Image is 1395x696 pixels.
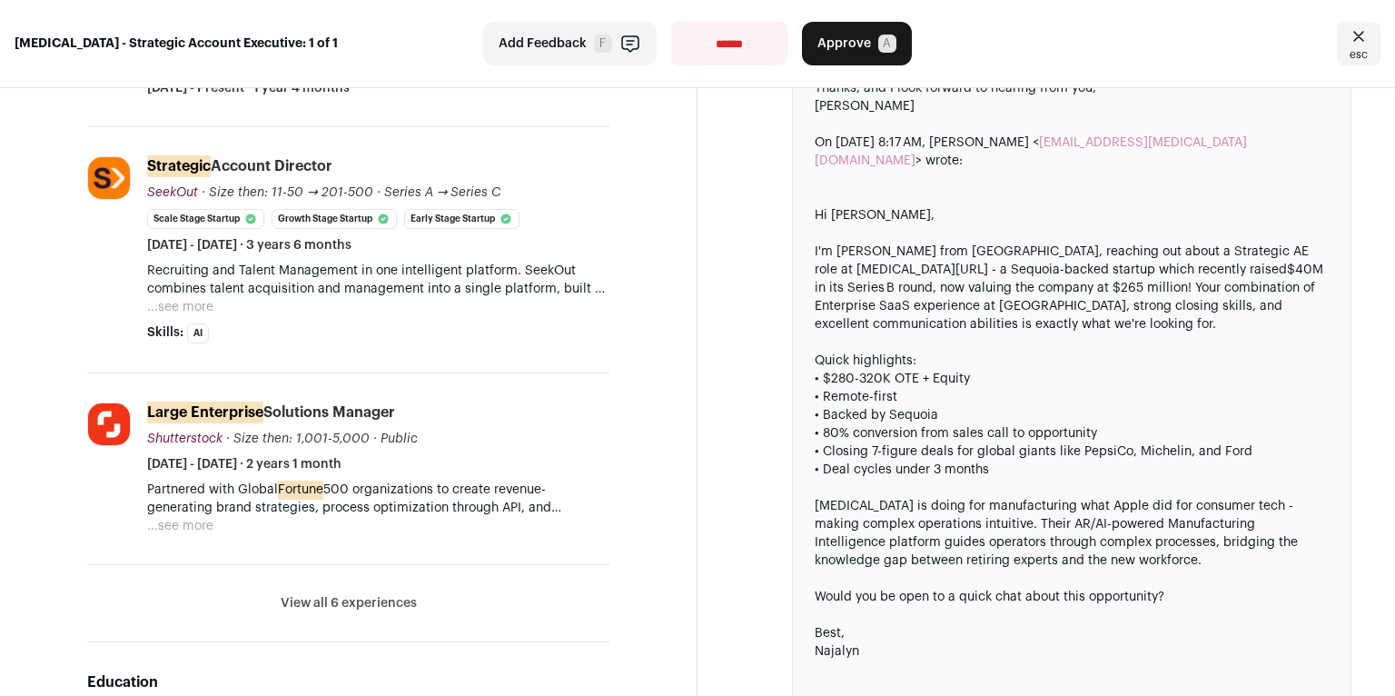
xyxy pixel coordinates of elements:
[384,186,501,199] span: Series A → Series C
[147,403,395,423] div: Solutions Manager
[147,455,341,473] span: [DATE] - [DATE] · 2 years 1 month
[15,35,338,53] strong: [MEDICAL_DATA] - Strategic Account Executive: 1 of 1
[594,35,612,53] span: F
[815,624,1329,642] div: Best,
[187,323,209,343] li: AI
[815,352,1329,370] div: Quick highlights:
[147,156,332,176] div: Account Director
[815,424,1329,442] div: • 80% conversion from sales call to opportunity
[147,79,350,97] span: [DATE] - Present · 1 year 4 months
[815,370,1329,388] div: • $280-320K OTE + Equity
[1337,22,1380,65] a: Close
[147,262,609,298] p: Recruiting and Talent Management in one intelligent platform. SeekOut combines talent acquisition...
[147,236,351,254] span: [DATE] - [DATE] · 3 years 6 months
[878,35,896,53] span: A
[815,206,1329,224] div: Hi [PERSON_NAME],
[278,480,323,500] mark: Fortune
[404,209,519,229] li: Early Stage Startup
[281,594,417,612] button: View all 6 experiences
[815,388,1329,406] div: • Remote-first
[815,442,1329,461] div: • Closing 7-figure deals for global giants like PepsiCo, Michelin, and Ford
[147,402,263,423] mark: Large Enterprise
[87,671,609,693] h2: Education
[147,298,213,316] button: ...see more
[226,433,370,445] span: · Size then: 1,001-5,000
[147,186,198,199] span: SeekOut
[802,22,912,65] button: Approve A
[815,461,1329,479] div: • Deal cycles under 3 months
[815,79,1329,97] div: Thanks, and I look forward to hearing from you,
[373,430,377,448] span: ·
[1350,47,1368,62] span: esc
[815,134,1329,188] blockquote: On [DATE] 8:17 AM, [PERSON_NAME] < > wrote:
[815,406,1329,424] div: • Backed by Sequoia
[381,433,418,445] span: Public
[815,243,1329,333] div: I'm [PERSON_NAME] from [GEOGRAPHIC_DATA], reaching out about a Strategic AE role at [MEDICAL_DATA...
[147,481,609,517] p: Partnered with Global 500 organizations to create revenue-generating brand strategies, process op...
[202,186,373,199] span: · Size then: 11-50 → 201-500
[147,433,223,445] span: Shutterstock
[272,209,397,229] li: Growth Stage Startup
[88,157,130,199] img: c2fa457d56891ac467dd636a147c8a764c2d09f97b97a8fd6d951de36a241b38.jpg
[815,642,1329,661] div: Najalyn
[147,517,213,535] button: ...see more
[147,209,264,229] li: Scale Stage Startup
[377,184,381,202] span: ·
[815,97,1329,115] div: [PERSON_NAME]
[147,155,211,177] mark: Strategic
[147,323,183,342] span: Skills:
[815,497,1329,570] div: [MEDICAL_DATA] is doing for manufacturing what Apple did for consumer tech - making complex opera...
[817,35,871,53] span: Approve
[499,35,587,53] span: Add Feedback
[483,22,657,65] button: Add Feedback F
[815,588,1329,606] div: Would you be open to a quick chat about this opportunity?
[88,403,130,445] img: beb7065069328bacd412107dcd3c682e1b6350cd0e37573bdf790f6e08100245.jpg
